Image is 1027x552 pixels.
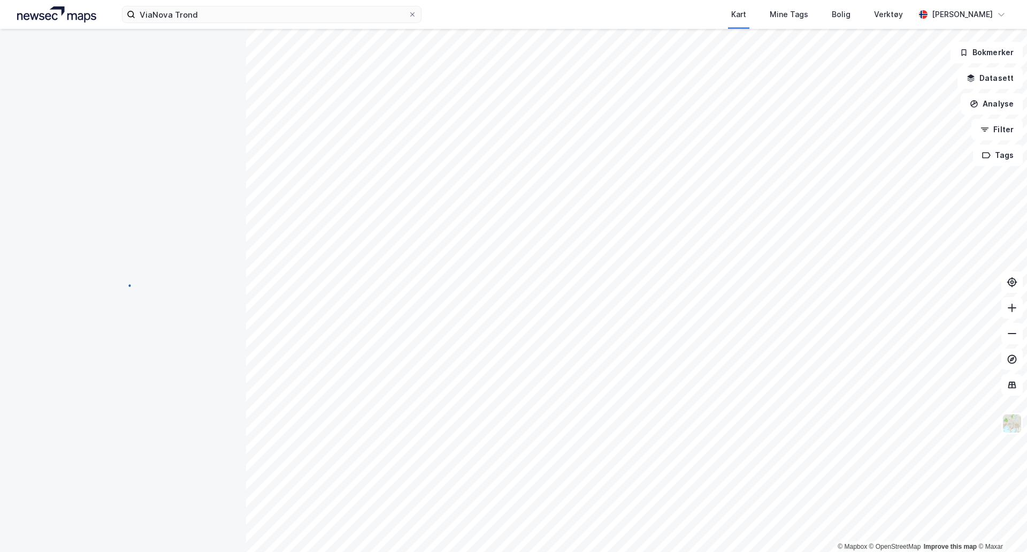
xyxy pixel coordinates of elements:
[924,543,977,550] a: Improve this map
[869,543,921,550] a: OpenStreetMap
[731,8,746,21] div: Kart
[114,276,132,293] img: spinner.a6d8c91a73a9ac5275cf975e30b51cfb.svg
[770,8,808,21] div: Mine Tags
[832,8,850,21] div: Bolig
[838,543,867,550] a: Mapbox
[974,501,1027,552] div: Kontrollprogram for chat
[961,93,1023,115] button: Analyse
[874,8,903,21] div: Verktøy
[971,119,1023,140] button: Filter
[932,8,993,21] div: [PERSON_NAME]
[974,501,1027,552] iframe: Chat Widget
[135,6,408,22] input: Søk på adresse, matrikkel, gårdeiere, leietakere eller personer
[951,42,1023,63] button: Bokmerker
[1002,413,1022,434] img: Z
[957,67,1023,89] button: Datasett
[17,6,96,22] img: logo.a4113a55bc3d86da70a041830d287a7e.svg
[973,145,1023,166] button: Tags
